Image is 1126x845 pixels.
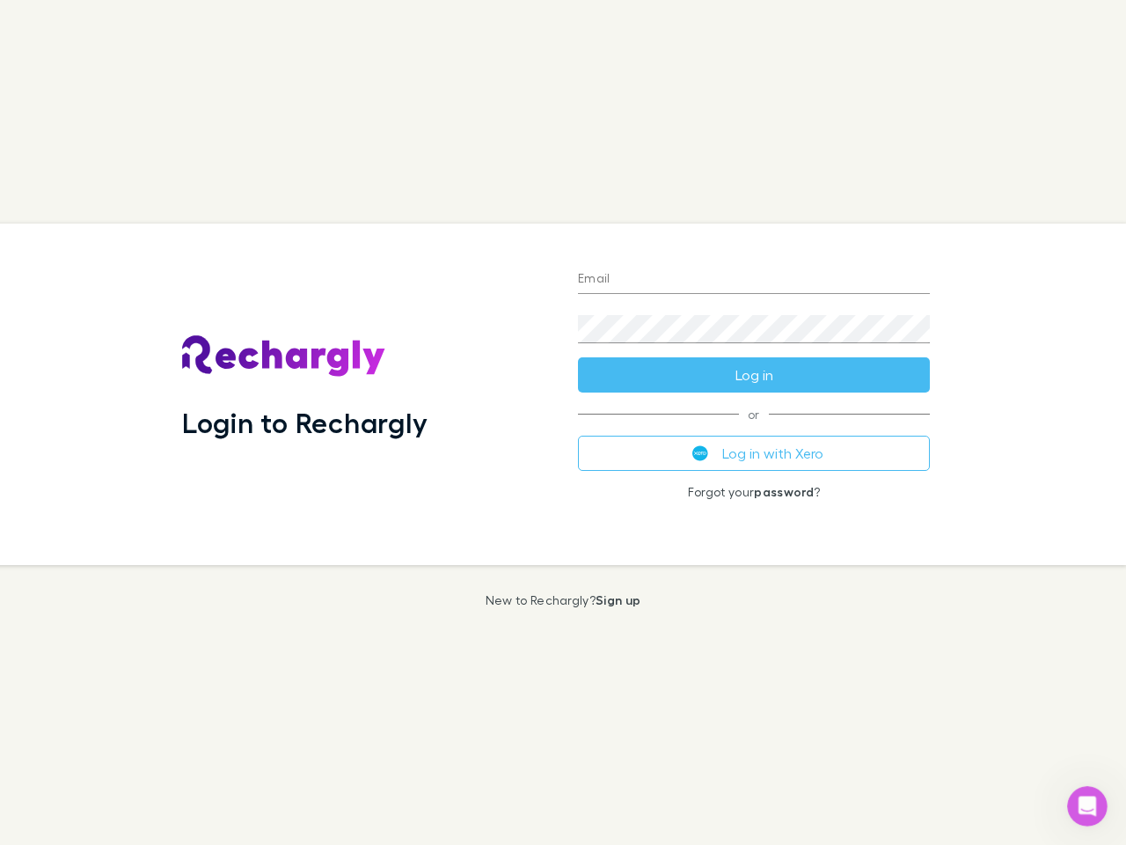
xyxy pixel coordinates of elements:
a: Sign up [596,592,640,607]
h1: Login to Rechargly [182,406,428,439]
img: Rechargly's Logo [182,335,386,378]
button: Log in with Xero [578,436,930,471]
a: password [754,484,814,499]
p: Forgot your ? [578,485,930,499]
button: Log in [578,357,930,393]
p: New to Rechargly? [486,593,641,607]
img: Xero's logo [692,445,708,461]
iframe: Intercom live chat [1066,785,1108,827]
span: or [578,414,930,415]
